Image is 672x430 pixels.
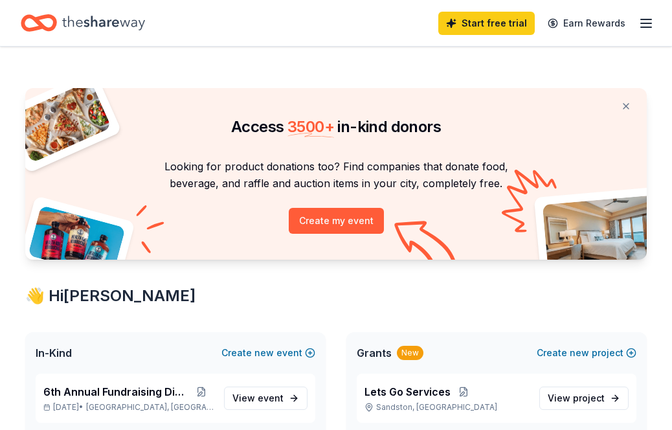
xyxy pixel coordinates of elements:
span: new [570,345,589,361]
span: event [258,392,284,403]
a: Earn Rewards [540,12,633,35]
button: Createnewproject [537,345,636,361]
a: View project [539,387,629,410]
span: View [548,390,605,406]
div: New [397,346,423,360]
span: project [573,392,605,403]
span: new [254,345,274,361]
img: Pizza [11,80,112,163]
span: [GEOGRAPHIC_DATA], [GEOGRAPHIC_DATA] [86,402,214,413]
p: Sandston, [GEOGRAPHIC_DATA] [364,402,529,413]
p: [DATE] • [43,402,214,413]
span: 3500 + [287,117,334,136]
div: 👋 Hi [PERSON_NAME] [25,286,647,306]
span: Access in-kind donors [231,117,441,136]
a: Home [21,8,145,38]
span: 6th Annual Fundraising Dinner [43,384,189,400]
a: Start free trial [438,12,535,35]
span: Lets Go Services [364,384,451,400]
span: In-Kind [36,345,72,361]
span: Grants [357,345,392,361]
a: View event [224,387,308,410]
button: Create my event [289,208,384,234]
p: Looking for product donations too? Find companies that donate food, beverage, and raffle and auct... [41,158,631,192]
span: View [232,390,284,406]
button: Createnewevent [221,345,315,361]
img: Curvy arrow [394,221,459,269]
